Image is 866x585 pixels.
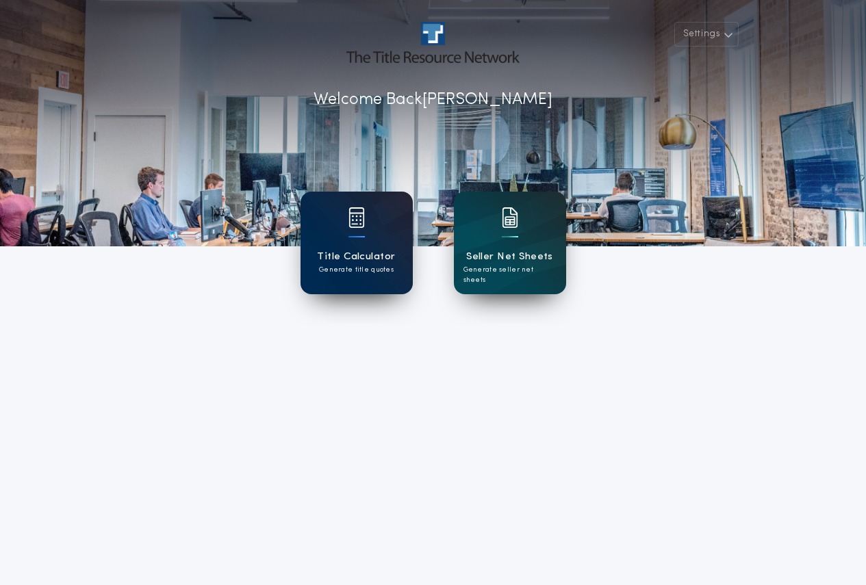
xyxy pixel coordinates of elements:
a: card iconTitle CalculatorGenerate title quotes [301,192,413,294]
h1: Title Calculator [317,249,395,265]
p: Generate title quotes [319,265,394,275]
button: Settings [674,22,739,47]
h1: Seller Net Sheets [466,249,553,265]
img: account-logo [346,22,519,63]
p: Welcome Back [PERSON_NAME] [314,88,552,112]
a: card iconSeller Net SheetsGenerate seller net sheets [454,192,566,294]
img: card icon [502,207,518,228]
img: card icon [348,207,365,228]
p: Generate seller net sheets [463,265,557,285]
